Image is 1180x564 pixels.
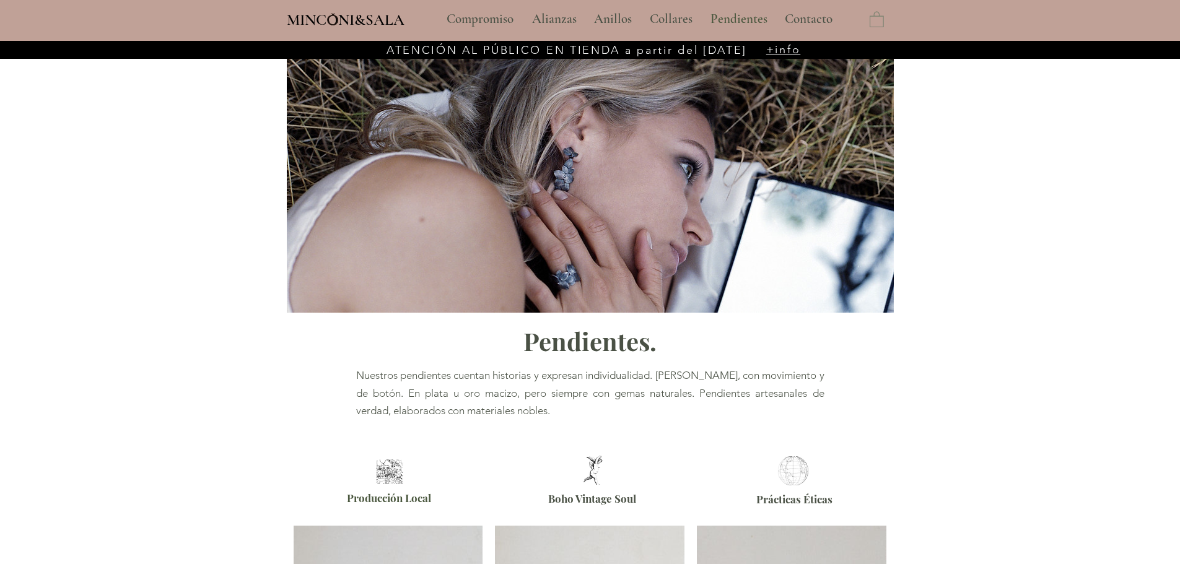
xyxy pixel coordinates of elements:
p: Alianzas [526,4,583,35]
a: Carrito con ítems [870,11,884,27]
a: Collares [640,4,701,35]
p: Anillos [588,4,638,35]
span: Nuestros pendientes cuentan historias y expresan individualidad. [PERSON_NAME], con movimiento y ... [356,369,824,417]
a: Anillos [585,4,640,35]
p: Contacto [779,4,839,35]
span: Prácticas Éticas [756,492,833,506]
a: Contacto [776,4,842,35]
p: Pendientes [704,4,774,35]
img: Joyería etica [774,456,812,485]
a: Alianzas [523,4,585,35]
span: Boho Vintage Soul [548,492,636,505]
span: Pendientes. [523,324,657,357]
a: +info [766,43,801,56]
a: Pendientes [701,4,776,35]
a: Compromiso [437,4,523,35]
span: ATENCIÓN AL PÚBLICO EN TIENDA a partir del [DATE] [387,43,747,57]
img: Pendientes artesanales inspirados en la naturaleza [287,54,894,313]
img: Minconi Sala [328,13,338,25]
span: Producción Local [347,491,431,505]
img: Joyeria Artesanal Barcelona [373,459,406,484]
p: Collares [644,4,699,35]
p: Compromiso [440,4,520,35]
nav: Sitio [413,4,867,35]
a: MINCONI&SALA [287,8,404,28]
span: MINCONI&SALA [287,11,404,29]
img: Joyeria Boho vintage [574,456,612,485]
